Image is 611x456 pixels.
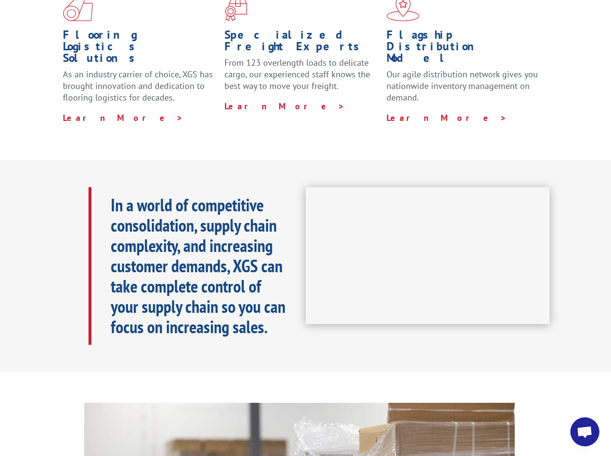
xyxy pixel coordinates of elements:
div: Open chat [570,417,599,446]
h1: Flagship Distribution Model [387,29,541,69]
b: In a world of competitive consolidation, supply chain complexity, and increasing customer demands... [111,193,285,338]
a: Learn More > [387,112,507,123]
span: As an industry carrier of choice, XGS has brought innovation and dedication to flooring logistics... [63,69,213,103]
iframe: XGS Logistics Solutions [306,187,550,324]
p: From 123 overlength loads to delicate cargo, our experienced staff knows the best way to move you... [224,57,379,100]
h1: Specialized Freight Experts [224,29,379,57]
a: Learn More > [63,112,183,123]
h1: Flooring Logistics Solutions [63,29,217,69]
span: Our agile distribution network gives you nationwide inventory management on demand. [387,69,538,103]
a: Learn More > [224,101,345,112]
